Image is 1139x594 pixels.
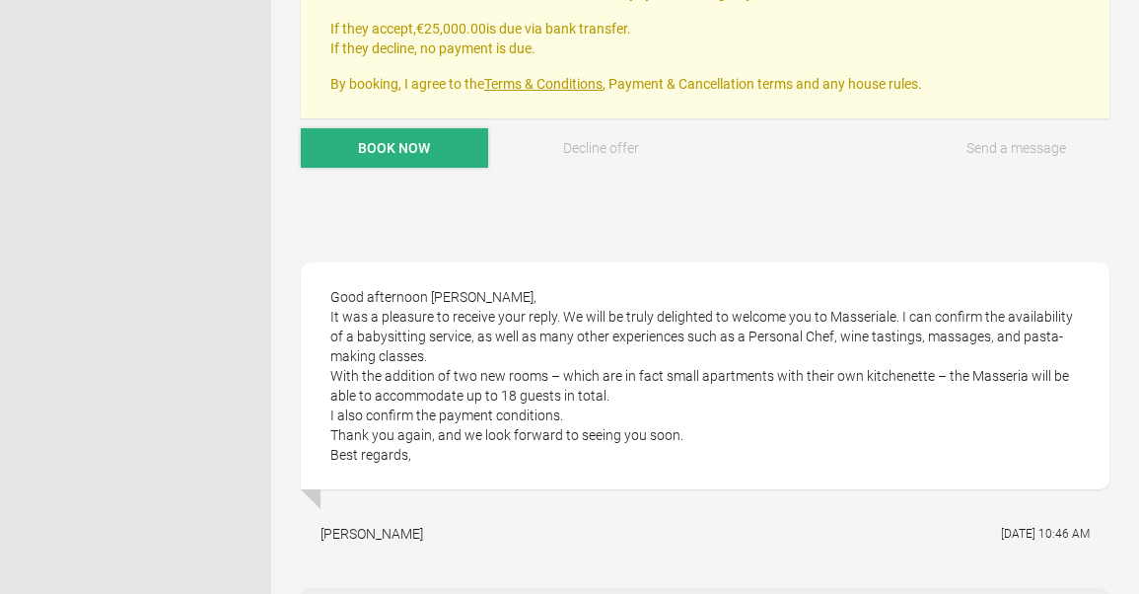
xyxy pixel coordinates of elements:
[301,128,488,168] button: Book now
[330,74,1080,94] p: By booking, I agree to the , Payment & Cancellation terms and any house rules.
[922,128,1109,168] button: Send a message
[508,128,695,168] button: Decline offer
[301,262,1109,489] div: Good afternoon [PERSON_NAME], It was a pleasure to receive your reply. We will be truly delighted...
[320,524,423,544] div: [PERSON_NAME]
[563,140,639,156] span: Decline offer
[358,140,430,156] span: Book now
[1001,527,1090,541] flynt-date-display: [DATE] 10:46 AM
[484,76,603,92] a: Terms & Conditions
[330,19,1080,58] p: If they accept, is due via bank transfer. If they decline, no payment is due.
[416,21,486,37] flynt-currency: €25,000.00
